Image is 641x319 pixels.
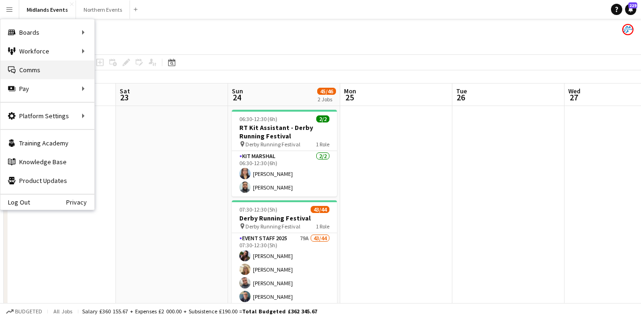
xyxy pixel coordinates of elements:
[625,4,636,15] a: 229
[52,308,74,315] span: All jobs
[242,308,317,315] span: Total Budgeted £362 345.67
[118,92,130,103] span: 23
[0,23,94,42] div: Boards
[232,110,337,197] app-job-card: 06:30-12:30 (6h)2/2RT Kit Assistant - Derby Running Festival Derby Running Festival1 RoleKit Mars...
[0,152,94,171] a: Knowledge Base
[82,308,317,315] div: Salary £360 155.67 + Expenses £2 000.00 + Subsistence £190.00 =
[456,87,467,95] span: Tue
[120,87,130,95] span: Sat
[232,123,337,140] h3: RT Kit Assistant - Derby Running Festival
[0,198,30,206] a: Log Out
[76,0,130,19] button: Northern Events
[318,96,336,103] div: 2 Jobs
[232,151,337,197] app-card-role: Kit Marshal2/206:30-12:30 (6h)[PERSON_NAME][PERSON_NAME]
[0,171,94,190] a: Product Updates
[0,79,94,98] div: Pay
[455,92,467,103] span: 26
[19,0,76,19] button: Midlands Events
[343,92,356,103] span: 25
[239,206,277,213] span: 07:30-12:30 (5h)
[232,214,337,222] h3: Derby Running Festival
[622,24,633,35] app-user-avatar: RunThrough Events
[66,198,94,206] a: Privacy
[344,87,356,95] span: Mon
[316,115,329,122] span: 2/2
[245,223,300,230] span: Derby Running Festival
[0,42,94,61] div: Workforce
[316,223,329,230] span: 1 Role
[316,141,329,148] span: 1 Role
[232,87,243,95] span: Sun
[245,141,300,148] span: Derby Running Festival
[0,61,94,79] a: Comms
[567,92,580,103] span: 27
[5,306,44,317] button: Budgeted
[317,88,336,95] span: 45/46
[0,134,94,152] a: Training Academy
[311,206,329,213] span: 43/44
[0,106,94,125] div: Platform Settings
[628,2,637,8] span: 229
[15,308,42,315] span: Budgeted
[230,92,243,103] span: 24
[568,87,580,95] span: Wed
[239,115,277,122] span: 06:30-12:30 (6h)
